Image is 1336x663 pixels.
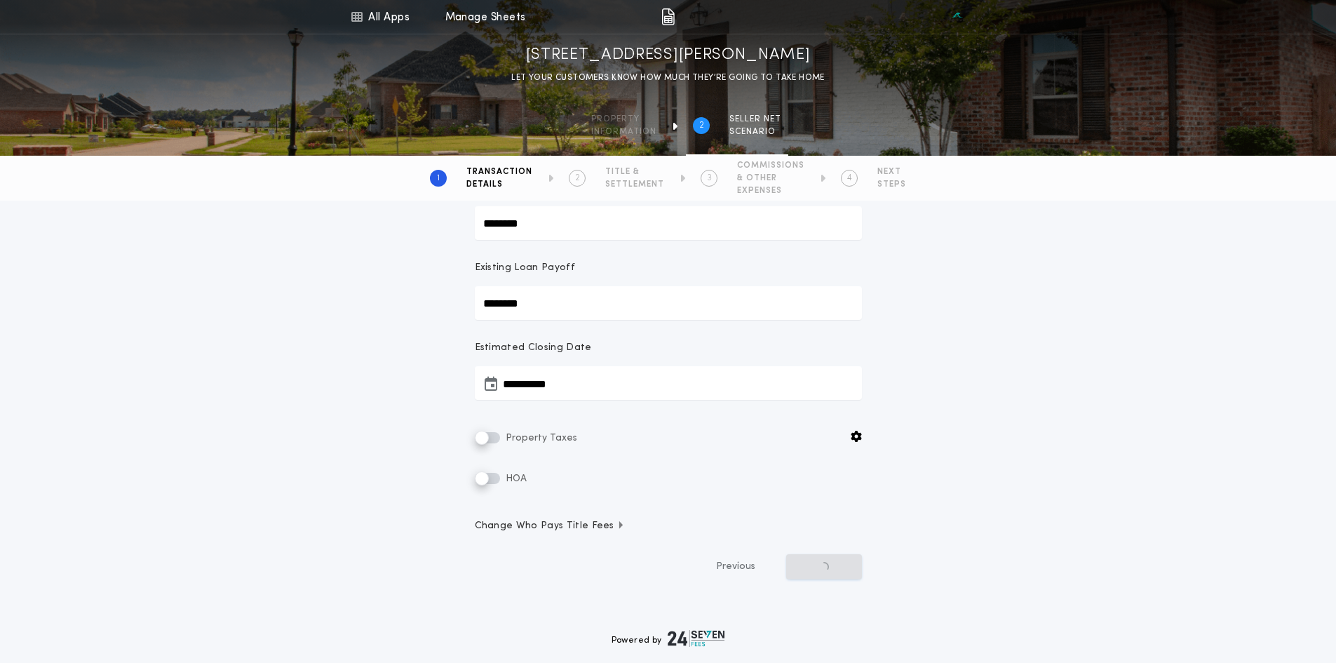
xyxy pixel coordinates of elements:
[591,114,656,125] span: Property
[737,185,804,196] span: EXPENSES
[877,179,906,190] span: STEPS
[503,474,527,484] span: HOA
[466,179,532,190] span: DETAILS
[437,173,440,184] h2: 1
[503,433,577,443] span: Property Taxes
[729,114,781,125] span: SELLER NET
[605,166,664,178] span: TITLE &
[575,173,580,184] h2: 2
[847,173,852,184] h2: 4
[475,286,862,320] input: Existing Loan Payoff
[707,173,712,184] h2: 3
[688,554,783,580] button: Previous
[612,630,725,647] div: Powered by
[475,519,862,533] button: Change Who Pays Title Fees
[475,519,626,533] span: Change Who Pays Title Fees
[475,341,862,355] p: Estimated Closing Date
[475,261,575,275] p: Existing Loan Payoff
[668,630,725,647] img: logo
[737,173,804,184] span: & OTHER
[591,126,656,138] span: information
[661,8,675,25] img: img
[729,126,781,138] span: SCENARIO
[605,179,664,190] span: SETTLEMENT
[699,120,704,131] h2: 2
[877,166,906,178] span: NEXT
[511,71,825,85] p: LET YOUR CUSTOMERS KNOW HOW MUCH THEY’RE GOING TO TAKE HOME
[475,206,862,240] input: Sale Price
[932,10,981,24] img: vs-icon
[737,160,804,171] span: COMMISSIONS
[466,166,532,178] span: TRANSACTION
[526,44,811,67] h1: [STREET_ADDRESS][PERSON_NAME]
